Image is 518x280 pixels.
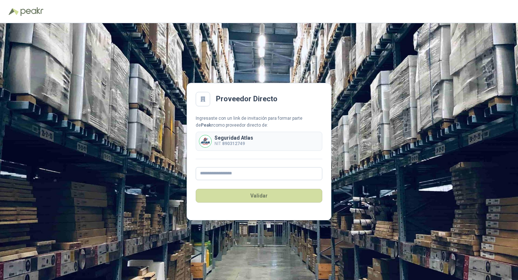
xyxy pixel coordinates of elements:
[215,135,253,140] p: Seguridad Atlas
[199,135,211,147] img: Company Logo
[201,123,213,128] b: Peakr
[9,8,19,15] img: Logo
[216,93,277,105] h2: Proveedor Directo
[20,7,43,16] img: Peakr
[215,140,253,147] p: NIT
[222,141,245,146] b: 890312749
[196,189,322,203] button: Validar
[196,115,322,129] div: Ingresaste con un link de invitación para formar parte de como proveedor directo de:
